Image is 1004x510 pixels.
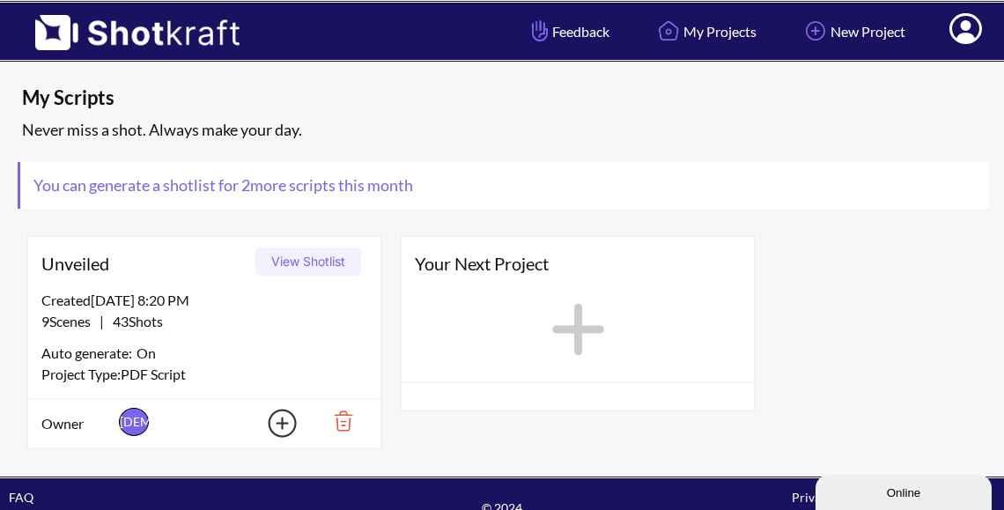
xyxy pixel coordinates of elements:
[41,290,367,311] div: Created [DATE] 8:20 PM
[41,311,163,332] span: |
[239,175,413,195] span: 2 more scripts this month
[9,490,33,505] a: FAQ
[119,408,149,436] span: [DEMOGRAPHIC_DATA]
[640,8,770,55] a: My Projects
[415,250,741,277] span: Your Next Project
[255,248,361,276] button: View Shotlist
[20,162,426,209] span: You can generate a shotlist for
[41,313,100,329] span: 9 Scenes
[528,21,609,41] span: Feedback
[41,364,367,385] div: Project Type: PDF Script
[667,487,995,507] div: Privacy Policy
[18,115,995,144] div: Never miss a shot. Always make your day.
[787,8,919,55] a: New Project
[528,16,552,46] img: Hand Icon
[104,313,163,329] span: 43 Shots
[137,343,156,364] span: On
[816,471,995,510] iframe: chat widget
[41,413,114,434] span: Owner
[240,403,302,443] img: Add Icon
[653,16,683,46] img: Home Icon
[801,16,831,46] img: Add Icon
[22,85,749,111] span: My Scripts
[41,250,249,277] span: Unveiled
[306,406,367,436] img: Trash Icon
[41,343,137,364] span: Auto generate:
